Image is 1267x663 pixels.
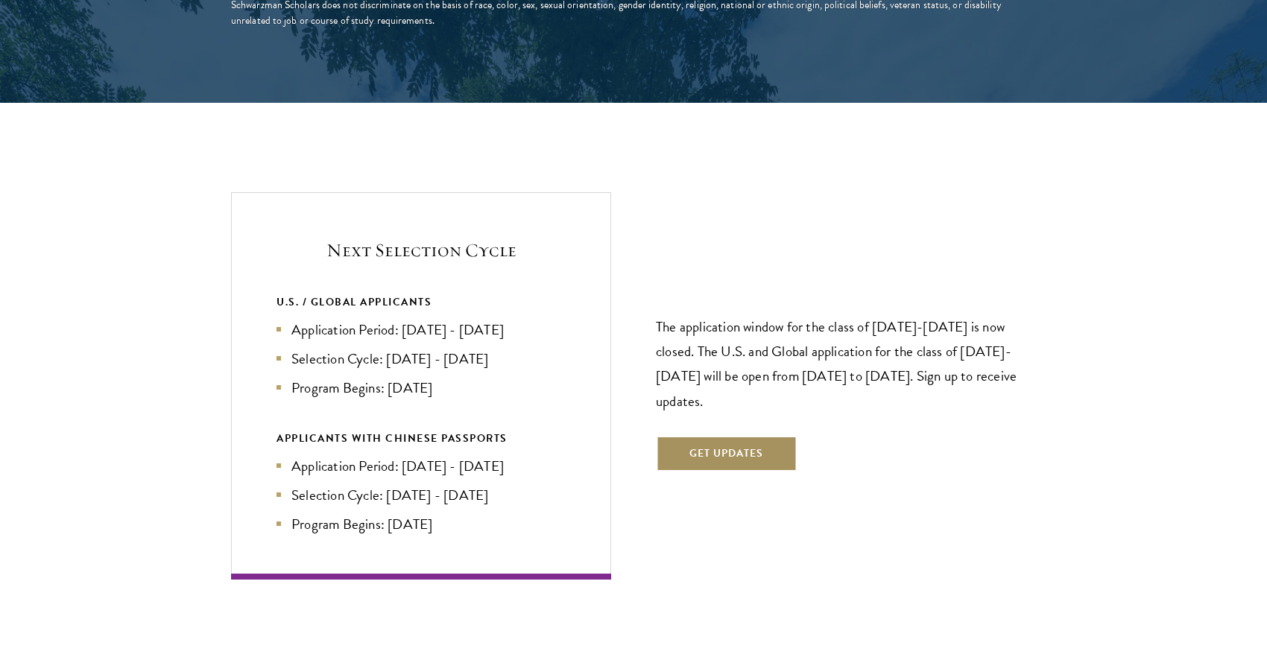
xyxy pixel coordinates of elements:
li: Application Period: [DATE] - [DATE] [277,455,566,477]
li: Selection Cycle: [DATE] - [DATE] [277,484,566,506]
li: Program Begins: [DATE] [277,377,566,399]
h5: Next Selection Cycle [277,238,566,263]
li: Program Begins: [DATE] [277,513,566,535]
div: U.S. / GLOBAL APPLICANTS [277,293,566,311]
li: Selection Cycle: [DATE] - [DATE] [277,348,566,369]
button: Get Updates [656,436,797,472]
div: APPLICANTS WITH CHINESE PASSPORTS [277,429,566,448]
p: The application window for the class of [DATE]-[DATE] is now closed. The U.S. and Global applicat... [656,314,1036,413]
li: Application Period: [DATE] - [DATE] [277,319,566,340]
